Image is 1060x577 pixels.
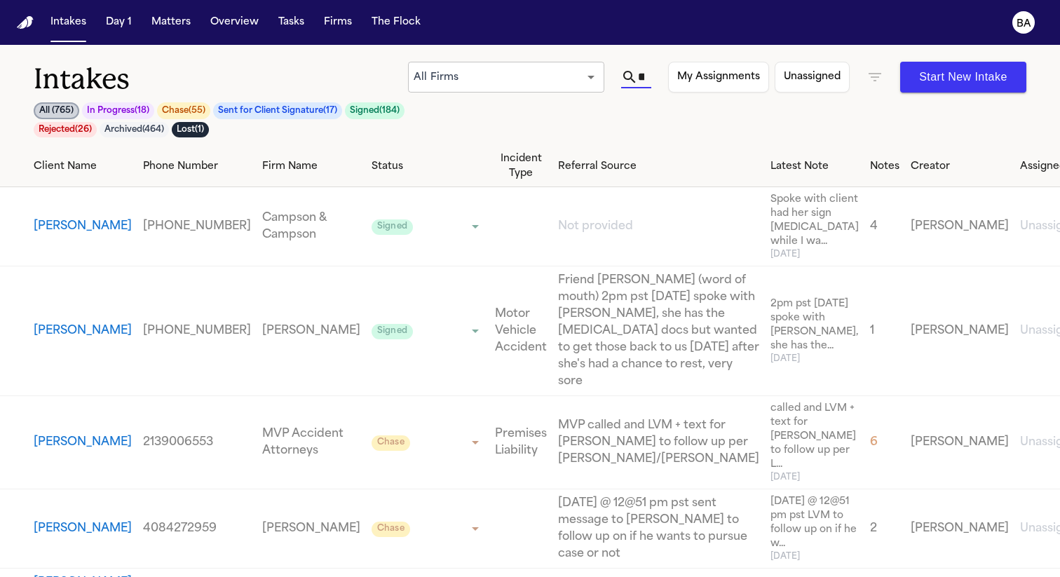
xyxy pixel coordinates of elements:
a: View details for Ruben Gonzalez [911,434,1009,451]
a: View details for Ruben Gonzalez [262,426,360,459]
span: 2 [870,523,877,534]
button: Chase(55) [157,102,210,119]
div: Notes [870,159,899,174]
button: Tasks [273,10,310,35]
div: Update intake status [372,217,484,236]
button: Intakes [45,10,92,35]
span: [DATE] [770,472,859,483]
div: Incident Type [495,151,547,181]
span: [DATE] [770,551,859,562]
a: View details for Ruben Gonzalez [870,434,899,451]
a: View details for Ruben Gonzalez [558,417,759,468]
a: View details for Deborah Hachey [495,306,547,356]
button: Unassigned [775,62,850,93]
a: View details for Deborah Hachey [870,323,899,339]
div: Update intake status [372,519,484,538]
span: Signed [372,324,413,339]
span: 4 [870,221,878,232]
a: View details for Deborah Hachey [262,323,360,339]
h1: Intakes [34,62,408,97]
div: Phone Number [143,159,251,174]
button: Overview [205,10,264,35]
a: View details for Ruben Gonzalez [770,402,859,483]
button: Signed(184) [345,102,405,119]
button: Rejected(26) [34,122,97,137]
span: Chase [372,435,410,451]
img: Finch Logo [17,16,34,29]
span: All Firms [414,72,458,83]
a: View details for Deborah Hachey [770,297,859,365]
a: Home [17,16,34,29]
button: Archived(464) [100,122,169,137]
div: Latest Note [770,159,859,174]
button: View details for Ruben Gonzalez [34,434,132,451]
a: View details for Deborah Hachey [911,323,1009,339]
a: View details for Marisol Mendez [870,218,899,235]
button: All (765) [34,102,79,119]
button: In Progress(18) [82,102,154,119]
span: Chase [372,522,410,537]
span: [DATE] @ 12@51 pm pst LVM to follow up on if he w... [770,495,859,551]
a: View details for Ruben Gonzalez [143,434,251,451]
a: View details for Marisol Mendez [770,193,859,260]
button: Matters [146,10,196,35]
span: Signed [372,219,413,235]
span: [DATE] [770,353,859,365]
span: 1 [870,325,874,337]
a: View details for Cris Ignacio [558,495,759,562]
div: Client Name [34,159,132,174]
button: Lost(1) [172,122,209,137]
div: Update intake status [372,321,484,341]
span: 6 [870,437,878,448]
a: View details for Cris Ignacio [143,520,251,537]
button: My Assignments [668,62,769,93]
button: View details for Marisol Mendez [34,218,132,235]
a: View details for Ruben Gonzalez [495,426,547,459]
div: Firm Name [262,159,360,174]
a: View details for Marisol Mendez [143,218,251,235]
a: View details for Cris Ignacio [770,495,859,562]
button: The Flock [366,10,426,35]
a: View details for Cris Ignacio [870,520,899,537]
a: View details for Deborah Hachey [143,323,251,339]
div: Creator [911,159,1009,174]
a: View details for Cris Ignacio [262,520,360,537]
button: View details for Cris Ignacio [34,520,132,537]
a: View details for Marisol Mendez [262,210,360,243]
span: [DATE] [770,249,859,260]
button: Sent for Client Signature(17) [213,102,342,119]
div: Referral Source [558,159,759,174]
a: View details for Cris Ignacio [911,520,1009,537]
button: Firms [318,10,358,35]
span: Spoke with client had her sign [MEDICAL_DATA] while I wa... [770,193,859,249]
button: Day 1 [100,10,137,35]
div: Status [372,159,484,174]
a: View details for Marisol Mendez [911,218,1009,235]
a: View details for Deborah Hachey [558,272,759,390]
button: Start New Intake [900,62,1026,93]
span: Not provided [558,221,633,232]
a: View details for Marisol Mendez [558,218,759,235]
div: Update intake status [372,433,484,452]
span: called and LVM + text for [PERSON_NAME] to follow up per L... [770,402,859,472]
button: View details for Deborah Hachey [34,323,132,339]
span: 2pm pst [DATE] spoke with [PERSON_NAME], she has the... [770,297,859,353]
